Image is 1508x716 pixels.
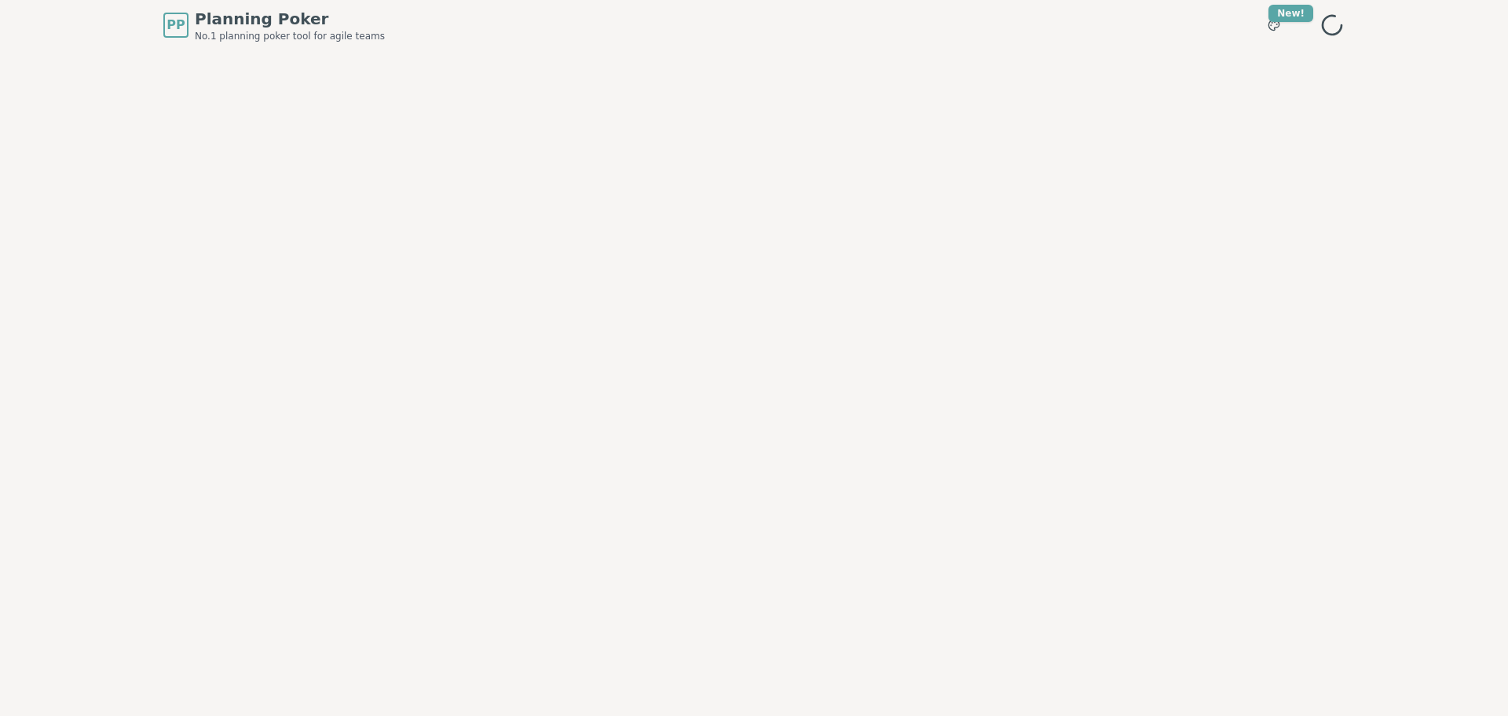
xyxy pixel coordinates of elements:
button: New! [1260,11,1288,39]
span: Planning Poker [195,8,385,30]
div: New! [1268,5,1313,22]
span: PP [167,16,185,35]
a: PPPlanning PokerNo.1 planning poker tool for agile teams [163,8,385,42]
span: No.1 planning poker tool for agile teams [195,30,385,42]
